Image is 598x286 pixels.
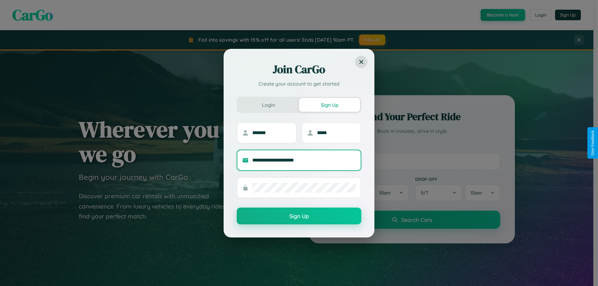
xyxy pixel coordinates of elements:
div: Give Feedback [591,130,595,156]
button: Sign Up [299,98,360,112]
button: Login [238,98,299,112]
button: Sign Up [237,208,361,224]
p: Create your account to get started [237,80,361,87]
h2: Join CarGo [237,62,361,77]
